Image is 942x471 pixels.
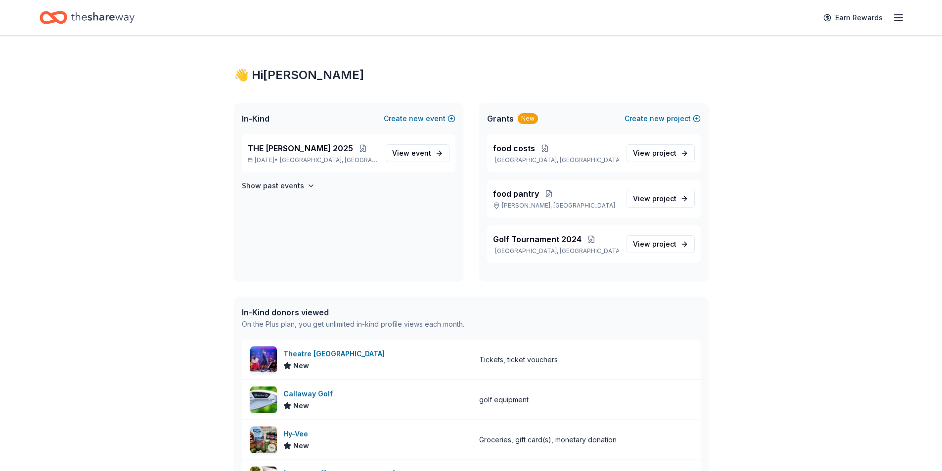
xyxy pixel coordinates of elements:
a: View event [386,144,449,162]
span: project [652,194,676,203]
div: New [518,113,538,124]
p: [PERSON_NAME], [GEOGRAPHIC_DATA] [493,202,619,210]
span: food pantry [493,188,539,200]
div: Groceries, gift card(s), monetary donation [479,434,617,446]
p: [DATE] • [248,156,378,164]
p: [GEOGRAPHIC_DATA], [GEOGRAPHIC_DATA] [493,156,619,164]
button: Createnewproject [625,113,701,125]
span: View [633,238,676,250]
span: Golf Tournament 2024 [493,233,582,245]
span: New [293,360,309,372]
div: On the Plus plan, you get unlimited in-kind profile views each month. [242,318,464,330]
a: Home [40,6,135,29]
div: 👋 Hi [PERSON_NAME] [234,67,709,83]
img: Image for Theatre Cedar Rapids [250,346,277,373]
a: View project [627,144,695,162]
button: Show past events [242,180,315,192]
a: Earn Rewards [817,9,889,27]
span: New [293,400,309,412]
span: project [652,240,676,248]
span: THE [PERSON_NAME] 2025 [248,142,353,154]
span: project [652,149,676,157]
span: food costs [493,142,535,154]
div: Hy-Vee [283,428,312,440]
p: [GEOGRAPHIC_DATA], [GEOGRAPHIC_DATA] [493,247,619,255]
span: View [633,193,676,205]
span: View [392,147,431,159]
div: Tickets, ticket vouchers [479,354,558,366]
span: Grants [487,113,514,125]
span: View [633,147,676,159]
span: [GEOGRAPHIC_DATA], [GEOGRAPHIC_DATA] [280,156,377,164]
button: Createnewevent [384,113,455,125]
span: new [650,113,665,125]
span: In-Kind [242,113,269,125]
span: New [293,440,309,452]
img: Image for Callaway Golf [250,386,277,413]
div: golf equipment [479,394,529,406]
a: View project [627,190,695,208]
span: event [411,149,431,157]
div: Callaway Golf [283,388,337,400]
div: Theatre [GEOGRAPHIC_DATA] [283,348,389,360]
a: View project [627,235,695,253]
div: In-Kind donors viewed [242,306,464,318]
h4: Show past events [242,180,304,192]
span: new [409,113,424,125]
img: Image for Hy-Vee [250,427,277,453]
